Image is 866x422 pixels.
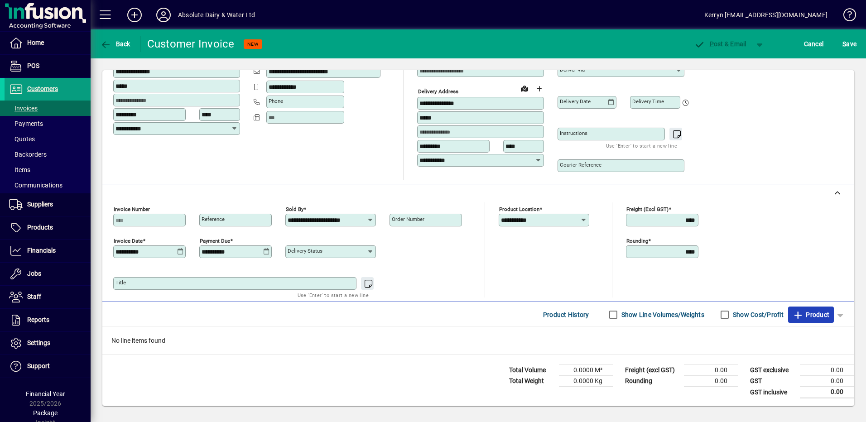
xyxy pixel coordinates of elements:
button: Save [840,36,859,52]
a: Items [5,162,91,177]
a: Invoices [5,101,91,116]
span: Items [9,166,30,173]
span: Staff [27,293,41,300]
td: Total Weight [505,376,559,387]
span: Jobs [27,270,41,277]
td: 0.00 [684,376,738,387]
button: Product [788,307,834,323]
td: 0.00 [684,365,738,376]
a: Home [5,32,91,54]
td: GST [746,376,800,387]
a: Staff [5,286,91,308]
mat-label: Instructions [560,130,587,136]
a: Support [5,355,91,378]
span: Products [27,224,53,231]
mat-hint: Use 'Enter' to start a new line [606,140,677,151]
mat-label: Reference [202,216,225,222]
mat-label: Sold by [286,206,303,212]
a: Communications [5,177,91,193]
mat-label: Payment due [200,238,230,244]
span: P [710,40,714,48]
span: Financial Year [26,390,65,398]
span: Product [793,307,829,322]
span: Product History [543,307,589,322]
td: 0.0000 Kg [559,376,613,387]
td: Rounding [621,376,684,387]
span: Communications [9,182,63,189]
mat-label: Delivery status [288,248,322,254]
a: Knowledge Base [837,2,855,31]
mat-label: Courier Reference [560,162,601,168]
span: Quotes [9,135,35,143]
span: ave [842,37,856,51]
a: Products [5,216,91,239]
label: Show Cost/Profit [731,310,784,319]
a: POS [5,55,91,77]
td: 0.00 [800,365,854,376]
mat-label: Order number [392,216,424,222]
span: Reports [27,316,49,323]
mat-label: Invoice number [114,206,150,212]
td: Freight (excl GST) [621,365,684,376]
span: POS [27,62,39,69]
a: Financials [5,240,91,262]
span: Backorders [9,151,47,158]
span: Invoices [9,105,38,112]
div: Kerryn [EMAIL_ADDRESS][DOMAIN_NAME] [704,8,828,22]
mat-label: Delivery time [632,98,664,105]
mat-label: Delivery date [560,98,591,105]
a: Backorders [5,147,91,162]
span: Customers [27,85,58,92]
span: Home [27,39,44,46]
span: Suppliers [27,201,53,208]
a: Payments [5,116,91,131]
span: Financials [27,247,56,254]
div: Absolute Dairy & Water Ltd [178,8,255,22]
span: ost & Email [694,40,746,48]
span: NEW [247,41,259,47]
button: Post & Email [689,36,751,52]
button: Product History [539,307,593,323]
td: Total Volume [505,365,559,376]
div: Customer Invoice [147,37,235,51]
mat-label: Product location [499,206,539,212]
span: Package [33,409,58,417]
button: Choose address [532,82,546,96]
span: Payments [9,120,43,127]
mat-hint: Use 'Enter' to start a new line [298,290,369,300]
td: GST exclusive [746,365,800,376]
td: 0.00 [800,387,854,398]
div: No line items found [102,327,854,355]
td: GST inclusive [746,387,800,398]
td: 0.00 [800,376,854,387]
a: Suppliers [5,193,91,216]
span: Back [100,40,130,48]
span: Support [27,362,50,369]
mat-label: Title [115,279,126,286]
a: Reports [5,309,91,331]
td: 0.0000 M³ [559,365,613,376]
a: Quotes [5,131,91,147]
app-page-header-button: Back [91,36,140,52]
button: Profile [149,7,178,23]
button: Back [98,36,133,52]
button: Cancel [802,36,826,52]
mat-label: Rounding [626,238,648,244]
button: Add [120,7,149,23]
mat-label: Invoice date [114,238,143,244]
span: S [842,40,846,48]
span: Settings [27,339,50,346]
a: Jobs [5,263,91,285]
mat-label: Freight (excl GST) [626,206,669,212]
mat-label: Phone [269,98,283,104]
label: Show Line Volumes/Weights [620,310,704,319]
a: Settings [5,332,91,355]
span: Cancel [804,37,824,51]
a: View on map [517,81,532,96]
